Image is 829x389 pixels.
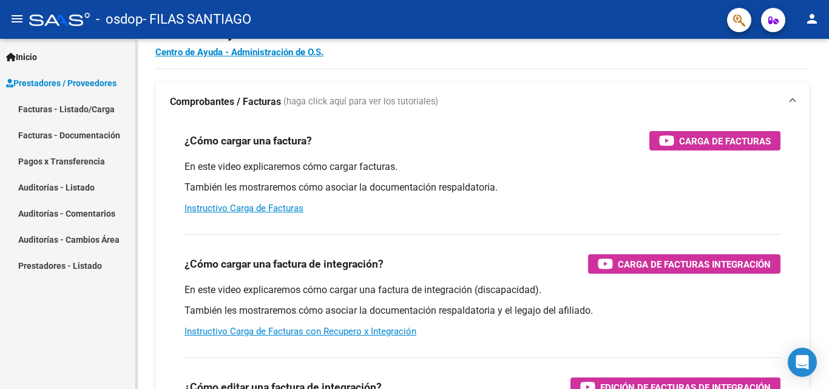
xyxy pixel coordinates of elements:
[618,257,771,272] span: Carga de Facturas Integración
[184,304,780,317] p: También les mostraremos cómo asociar la documentación respaldatoria y el legajo del afiliado.
[805,12,819,26] mat-icon: person
[788,348,817,377] div: Open Intercom Messenger
[184,132,312,149] h3: ¿Cómo cargar una factura?
[184,326,416,337] a: Instructivo Carga de Facturas con Recupero x Integración
[283,95,438,109] span: (haga click aquí para ver los tutoriales)
[96,6,143,33] span: - osdop
[679,134,771,149] span: Carga de Facturas
[6,50,37,64] span: Inicio
[184,255,384,272] h3: ¿Cómo cargar una factura de integración?
[184,160,780,174] p: En este video explicaremos cómo cargar facturas.
[155,47,323,58] a: Centro de Ayuda - Administración de O.S.
[170,95,281,109] strong: Comprobantes / Facturas
[6,76,117,90] span: Prestadores / Proveedores
[10,12,24,26] mat-icon: menu
[588,254,780,274] button: Carga de Facturas Integración
[155,83,810,121] mat-expansion-panel-header: Comprobantes / Facturas (haga click aquí para ver los tutoriales)
[184,203,303,214] a: Instructivo Carga de Facturas
[649,131,780,151] button: Carga de Facturas
[184,181,780,194] p: También les mostraremos cómo asociar la documentación respaldatoria.
[184,283,780,297] p: En este video explicaremos cómo cargar una factura de integración (discapacidad).
[143,6,251,33] span: - FILAS SANTIAGO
